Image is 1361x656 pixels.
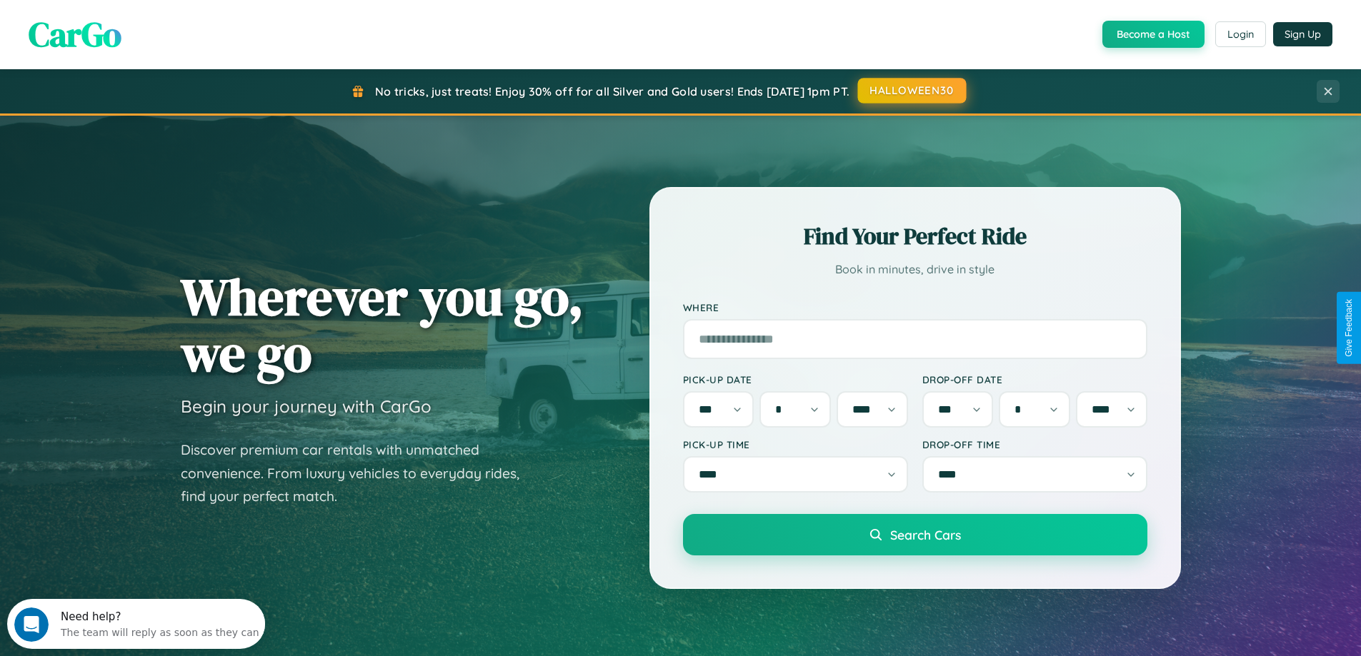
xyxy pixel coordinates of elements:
[1273,22,1332,46] button: Sign Up
[29,11,121,58] span: CarGo
[683,438,908,450] label: Pick-up Time
[375,84,849,99] span: No tricks, just treats! Enjoy 30% off for all Silver and Gold users! Ends [DATE] 1pm PT.
[922,373,1147,385] label: Drop-off Date
[181,438,538,508] p: Discover premium car rentals with unmatched convenience. From luxury vehicles to everyday rides, ...
[181,395,432,417] h3: Begin your journey with CarGo
[683,373,908,385] label: Pick-up Date
[858,78,967,104] button: HALLOWEEN30
[683,514,1147,555] button: Search Cars
[1102,21,1205,48] button: Become a Host
[54,24,252,39] div: The team will reply as soon as they can
[683,259,1147,280] p: Book in minutes, drive in style
[181,268,584,381] h1: Wherever you go, we go
[922,438,1147,450] label: Drop-off Time
[6,6,266,45] div: Open Intercom Messenger
[14,607,49,642] iframe: Intercom live chat
[683,301,1147,313] label: Where
[683,221,1147,252] h2: Find Your Perfect Ride
[1215,21,1266,47] button: Login
[7,599,265,649] iframe: Intercom live chat discovery launcher
[1344,299,1354,357] div: Give Feedback
[54,12,252,24] div: Need help?
[890,527,961,543] span: Search Cars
